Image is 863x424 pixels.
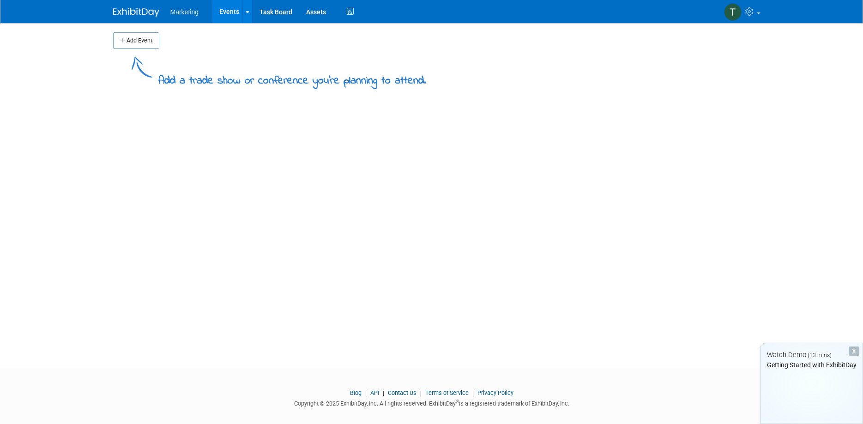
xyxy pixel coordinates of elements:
[113,32,159,49] button: Add Event
[456,399,459,404] sup: ®
[350,389,362,396] a: Blog
[388,389,416,396] a: Contact Us
[418,389,424,396] span: |
[158,66,426,89] div: Add a trade show or conference you're planning to attend.
[760,350,863,360] div: Watch Demo
[380,389,386,396] span: |
[849,346,859,356] div: Dismiss
[113,8,159,17] img: ExhibitDay
[363,389,369,396] span: |
[808,352,832,358] span: (13 mins)
[425,389,469,396] a: Terms of Service
[170,8,199,16] span: Marketing
[477,389,513,396] a: Privacy Policy
[724,3,742,21] img: Tuguldur Tserendorj
[370,389,379,396] a: API
[760,360,863,370] div: Getting Started with ExhibitDay
[470,389,476,396] span: |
